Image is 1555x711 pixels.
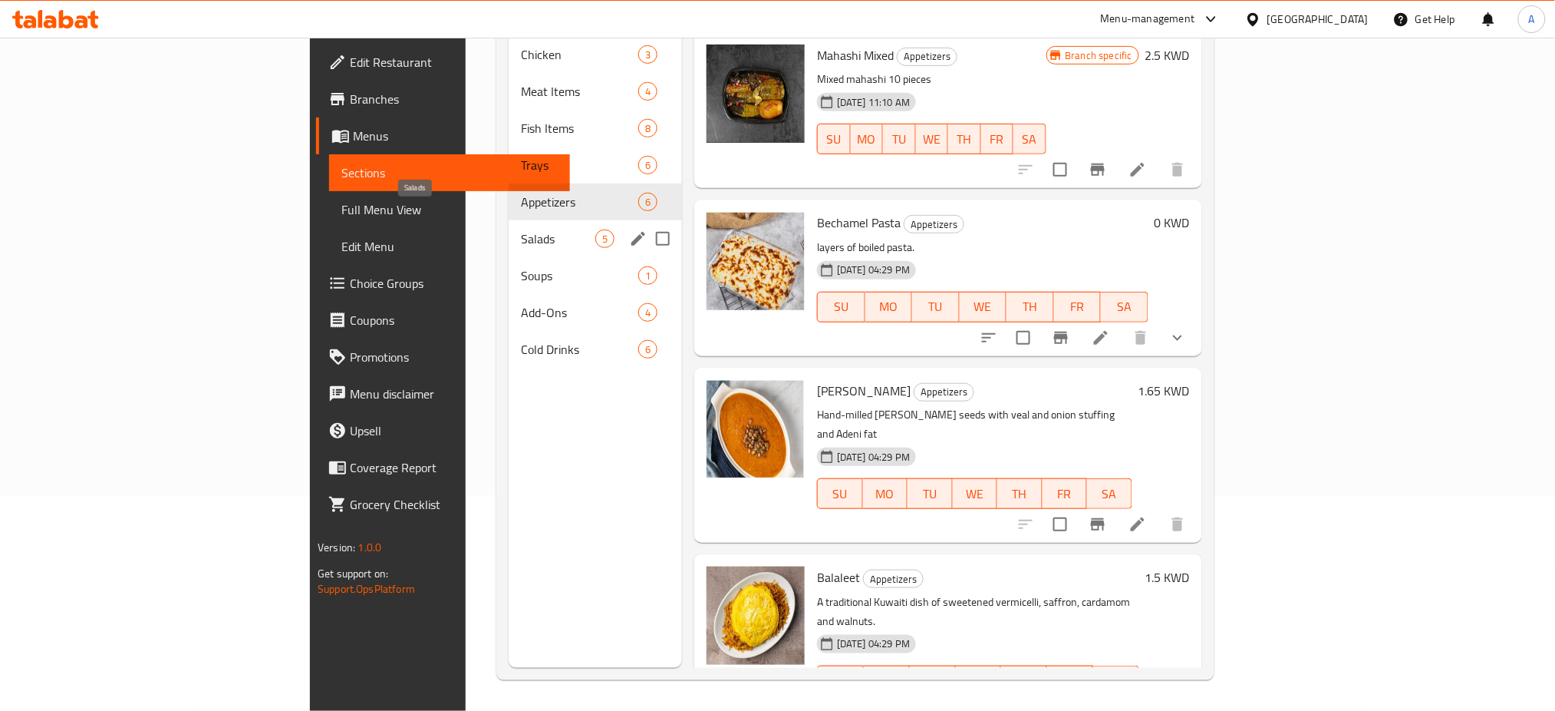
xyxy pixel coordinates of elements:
[639,195,657,210] span: 6
[922,128,943,150] span: WE
[883,124,916,154] button: TU
[817,124,850,154] button: SU
[1020,128,1040,150] span: SA
[864,666,910,696] button: MO
[960,292,1007,322] button: WE
[1138,380,1190,402] h6: 1.65 KWD
[318,564,388,584] span: Get support on:
[865,292,913,322] button: MO
[595,230,614,248] div: items
[953,478,998,509] button: WE
[350,311,558,329] span: Coupons
[1001,666,1047,696] button: TH
[824,483,856,505] span: SU
[521,193,638,211] span: Appetizers
[316,412,570,449] a: Upsell
[817,666,864,696] button: SU
[521,156,638,174] div: Trays
[831,95,916,110] span: [DATE] 11:10 AM
[1013,296,1048,318] span: TH
[966,296,1001,318] span: WE
[509,184,682,220] div: Appetizers6
[1267,11,1369,28] div: [GEOGRAPHIC_DATA]
[316,44,570,81] a: Edit Restaurant
[1168,329,1187,347] svg: Show Choices
[1145,45,1190,66] h6: 2.5 KWD
[638,119,657,137] div: items
[918,296,954,318] span: TU
[341,200,558,219] span: Full Menu View
[997,478,1043,509] button: TH
[509,73,682,110] div: Meat Items4
[817,478,862,509] button: SU
[1122,319,1159,356] button: delete
[1093,483,1126,505] span: SA
[956,666,1002,696] button: WE
[509,294,682,331] div: Add-Ons4
[509,30,682,374] nav: Menu sections
[316,339,570,375] a: Promotions
[509,257,682,294] div: Soups1
[889,128,910,150] span: TU
[318,537,355,557] span: Version:
[316,265,570,302] a: Choice Groups
[509,36,682,73] div: Chicken3
[521,340,638,359] span: Cold Drinks
[639,48,657,62] span: 3
[908,478,953,509] button: TU
[341,237,558,256] span: Edit Menu
[639,269,657,283] span: 1
[639,121,657,136] span: 8
[521,119,638,137] span: Fish Items
[914,383,974,402] div: Appetizers
[350,274,558,293] span: Choice Groups
[350,385,558,403] span: Menu disclaimer
[639,84,657,99] span: 4
[959,483,992,505] span: WE
[817,292,865,322] button: SU
[910,666,956,696] button: TU
[350,53,558,71] span: Edit Restaurant
[350,422,558,440] span: Upsell
[1155,212,1190,233] h6: 0 KWD
[509,147,682,184] div: Trays6
[509,220,682,257] div: Salads5edit
[1007,322,1039,354] span: Select to update
[521,45,638,64] span: Chicken
[1107,296,1142,318] span: SA
[1049,483,1082,505] span: FR
[863,478,908,509] button: MO
[897,48,957,66] div: Appetizers
[904,216,964,233] span: Appetizers
[1101,292,1148,322] button: SA
[1043,478,1088,509] button: FR
[948,124,981,154] button: TH
[987,128,1008,150] span: FR
[329,228,570,265] a: Edit Menu
[864,570,923,588] span: Appetizers
[707,45,805,143] img: Mahashi Mixed
[1159,151,1196,188] button: delete
[1044,154,1076,186] span: Select to update
[1101,10,1195,28] div: Menu-management
[521,230,595,248] span: Salads
[1003,483,1036,505] span: TH
[639,306,657,320] span: 4
[509,110,682,147] div: Fish Items8
[817,593,1139,631] p: A traditional Kuwaiti dish of sweetened vermicelli, saffron, cardamom and walnuts.
[350,90,558,108] span: Branches
[638,82,657,101] div: items
[1087,478,1132,509] button: SA
[316,375,570,412] a: Menu disclaimer
[1093,666,1139,696] button: SA
[817,238,1148,257] p: layers of boiled pasta.
[817,379,911,402] span: [PERSON_NAME]
[970,319,1007,356] button: sort-choices
[707,567,805,665] img: Balaleet
[509,331,682,368] div: Cold Drinks6
[638,340,657,359] div: items
[1529,11,1535,28] span: A
[817,211,901,234] span: Bechamel Pasta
